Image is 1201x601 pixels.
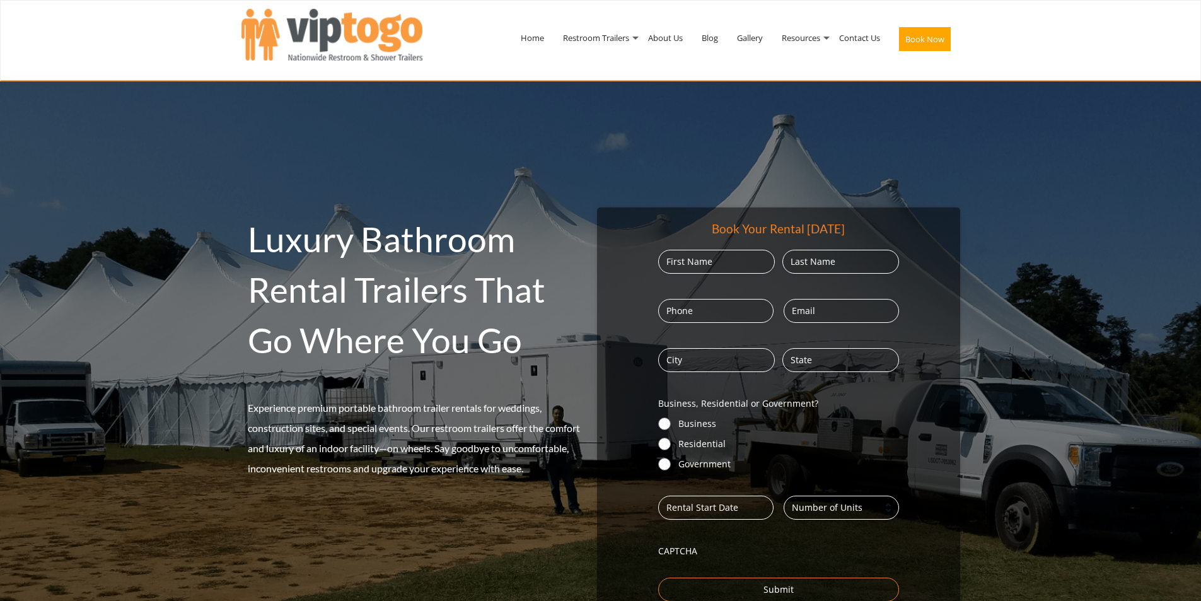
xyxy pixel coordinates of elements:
[248,402,580,474] span: Experience premium portable bathroom trailer rentals for weddings, construction sites, and specia...
[830,5,890,71] a: Contact Us
[658,250,775,274] input: First Name
[658,299,774,323] input: Phone
[554,5,639,71] a: Restroom Trailers
[678,458,899,470] label: Government
[782,348,899,372] input: State
[241,9,422,61] img: VIPTOGO
[712,220,845,237] div: Book Your Rental [DATE]
[784,299,899,323] input: Email
[658,397,818,410] legend: Business, Residential or Government?
[728,5,772,71] a: Gallery
[678,417,899,430] label: Business
[899,27,951,51] button: Book Now
[692,5,728,71] a: Blog
[678,438,899,450] label: Residential
[658,348,775,372] input: City
[639,5,692,71] a: About Us
[658,496,774,520] input: Rental Start Date
[772,5,830,71] a: Resources
[782,250,899,274] input: Last Name
[784,496,899,520] input: Number of Units
[890,5,960,78] a: Book Now
[658,545,899,557] label: CAPTCHA
[511,5,554,71] a: Home
[248,214,591,365] h2: Luxury Bathroom Rental Trailers That Go Where You Go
